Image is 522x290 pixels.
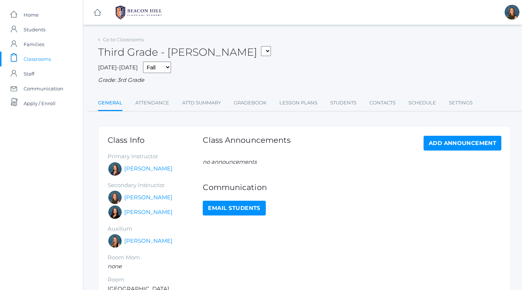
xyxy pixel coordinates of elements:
[124,237,173,245] a: [PERSON_NAME]
[234,96,267,110] a: Gradebook
[24,7,39,22] span: Home
[24,81,63,96] span: Communication
[24,37,44,52] span: Families
[505,5,519,20] div: Andrea Deutsch
[424,136,501,151] a: Add Announcement
[108,136,203,144] h1: Class Info
[182,96,221,110] a: Attd Summary
[203,201,265,215] a: Email Students
[203,158,257,165] em: no announcements
[98,46,271,58] h2: Third Grade - [PERSON_NAME]
[108,182,203,189] h5: Secondary Instructor
[330,96,356,110] a: Students
[108,190,122,205] div: Andrea Deutsch
[108,153,203,160] h5: Primary Instructor
[24,22,45,37] span: Students
[408,96,436,110] a: Schedule
[108,205,122,220] div: Katie Watters
[279,96,317,110] a: Lesson Plans
[98,64,138,71] span: [DATE]-[DATE]
[369,96,396,110] a: Contacts
[449,96,473,110] a: Settings
[24,96,56,111] span: Apply / Enroll
[108,277,203,283] h5: Room
[108,226,203,232] h5: Auxilium
[108,255,203,261] h5: Room Mom
[98,96,122,111] a: General
[124,165,173,173] a: [PERSON_NAME]
[108,263,122,270] em: none
[124,193,173,202] a: [PERSON_NAME]
[203,183,501,191] h1: Communication
[124,208,173,217] a: [PERSON_NAME]
[203,136,290,149] h1: Class Announcements
[108,234,122,248] div: Juliana Fowler
[24,66,34,81] span: Staff
[135,96,169,110] a: Attendance
[98,76,511,84] div: Grade: 3rd Grade
[103,37,144,42] a: Go to Classrooms
[108,162,122,176] div: Lori Webster
[111,3,166,22] img: 1_BHCALogos-05.png
[24,52,51,66] span: Classrooms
